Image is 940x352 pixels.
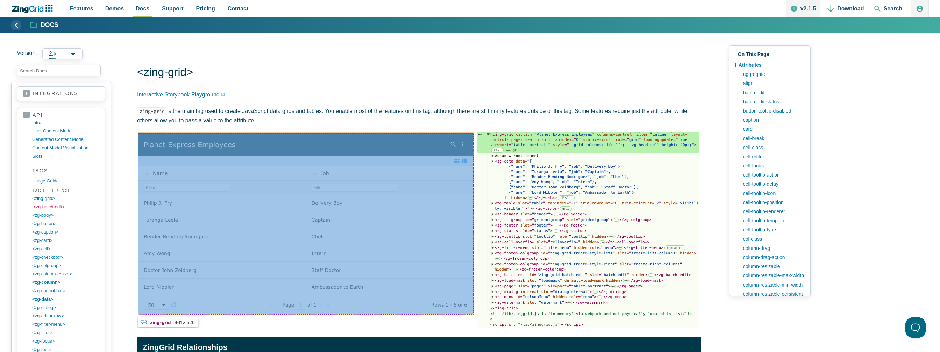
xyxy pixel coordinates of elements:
a: col-class [740,235,805,244]
a: column-drag-action [740,253,805,262]
a: <zg-editor-row> [32,312,99,320]
a: <zg-column-resize> [32,270,99,278]
a: content model visualization [32,144,99,152]
a: column-resizable [740,262,805,271]
a: caption [740,115,805,124]
a: <zg-data> [32,295,99,303]
a: <zg-batch-edit> [33,203,100,211]
a: cell-focus [740,161,805,170]
a: column-drag [740,244,805,253]
a: Docs [30,21,58,29]
a: <zg-button> [32,220,99,228]
a: cell-break [740,134,805,143]
a: cell-tooltip-action [740,170,805,179]
a: cell-tooltip-template [740,216,805,225]
a: <zg-control-bar> [32,287,99,295]
a: cell-tooltip-renderer [740,207,805,216]
label: Versions [17,48,111,59]
a: <zg-dialog> [32,303,99,312]
a: button-tooltip-disabled [740,106,805,115]
a: <zg-cell> [32,245,99,253]
p: is the main tag used to create JavaScript data grids and tables. You enable most of the features ... [137,106,701,125]
a: <zing-grid> [32,194,99,203]
a: <zg-checkbox> [32,253,99,261]
a: aggregate [740,70,805,79]
a: column-resizable-min-width [740,280,805,289]
span: Features [70,4,93,13]
strong: Tags [32,167,99,174]
a: cell-tooltip-delay [740,179,805,188]
a: cell-tooltip-position [740,198,805,207]
a: ZingChart Logo. Click to return to the homepage [11,5,56,13]
a: <zg-column> [32,278,99,287]
a: Interactive Storybook Playground [137,90,225,99]
a: Attributes [735,60,805,70]
a: cell-tooltip-icon [740,189,805,198]
input: search input [17,65,101,76]
a: <zg-focus> [32,337,99,345]
a: column-resizable-persistent [740,289,805,299]
span: Support [162,4,183,13]
a: generated content model [32,135,99,144]
a: integrations [23,90,99,97]
a: <zg-filter> [32,329,99,337]
a: column-resizable-max-width [740,271,805,280]
a: batch-edit [740,88,805,97]
a: intro [32,118,99,127]
a: align [740,79,805,88]
a: slots [32,152,99,160]
span: Contact [228,4,249,13]
a: cell-editor [740,152,805,161]
code: zing-grid [137,107,167,115]
h1: <zing-grid> [137,65,701,81]
a: <zg-colgroup> [32,261,99,270]
strong: Docs [41,22,58,28]
a: card [740,124,805,134]
span: Pricing [196,4,215,13]
a: batch-edit-status [740,97,805,106]
span: Tag Reference [31,188,99,194]
a: api [23,112,99,118]
a: cell-class [740,143,805,152]
span: Version: [17,48,37,59]
span: Docs [136,4,149,13]
a: <zg-card> [32,236,99,245]
span: Demos [105,4,124,13]
a: <zg-filter-menu> [32,320,99,329]
a: <zg-caption> [32,228,99,236]
iframe: Help Scout Beacon - Open [905,317,926,338]
a: Usage Guide [32,177,99,185]
a: user content model [32,127,99,135]
img: Image of the DOM relationship for the zing-grid web component tag [137,132,699,328]
a: <zg-body> [32,211,99,220]
a: cell-tooltip-type [740,225,805,234]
